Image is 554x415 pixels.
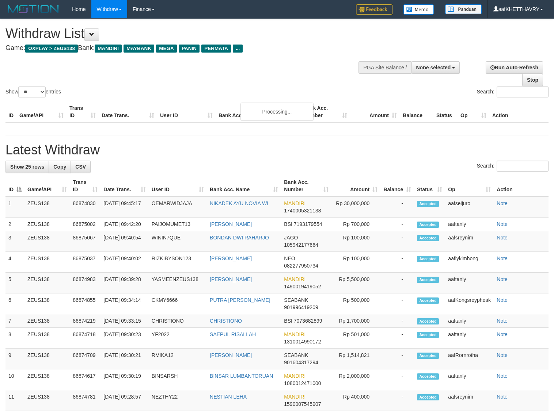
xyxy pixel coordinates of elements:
[216,101,300,122] th: Bank Acc. Name
[24,273,70,293] td: ZEUS138
[24,231,70,252] td: ZEUS138
[100,349,149,369] td: [DATE] 09:30:21
[331,252,381,273] td: Rp 100,000
[284,352,308,358] span: SEABANK
[445,293,494,314] td: aafKongsreypheak
[240,103,314,121] div: Processing...
[70,176,100,196] th: Trans ID: activate to sort column ascending
[100,293,149,314] td: [DATE] 09:34:14
[380,390,414,411] td: -
[5,231,24,252] td: 3
[284,360,318,365] span: Copy 901604317294 to clipboard
[284,284,321,289] span: Copy 1490019419052 to clipboard
[445,349,494,369] td: aafRornrotha
[179,45,200,53] span: PANIN
[5,176,24,196] th: ID: activate to sort column descending
[24,369,70,390] td: ZEUS138
[358,61,411,74] div: PGA Site Balance /
[70,314,100,328] td: 86874219
[233,45,243,53] span: ...
[5,4,61,15] img: MOTION_logo.png
[284,380,321,386] span: Copy 1080012471000 to clipboard
[5,369,24,390] td: 10
[331,176,381,196] th: Amount: activate to sort column ascending
[300,101,350,122] th: Bank Acc. Number
[149,176,207,196] th: User ID: activate to sort column ascending
[433,101,458,122] th: Status
[100,218,149,231] td: [DATE] 09:42:20
[477,87,549,97] label: Search:
[210,373,273,379] a: BINSAR LUMBANTORUAN
[100,369,149,390] td: [DATE] 09:30:19
[497,161,549,172] input: Search:
[284,394,306,400] span: MANDIRI
[497,352,508,358] a: Note
[95,45,122,53] span: MANDIRI
[380,252,414,273] td: -
[149,349,207,369] td: RMIKA12
[100,196,149,218] td: [DATE] 09:45:17
[497,200,508,206] a: Note
[70,218,100,231] td: 86875002
[380,231,414,252] td: -
[445,314,494,328] td: aaftanly
[70,369,100,390] td: 86874617
[445,231,494,252] td: aafsreynim
[284,235,298,241] span: JAGO
[210,221,252,227] a: [PERSON_NAME]
[284,401,321,407] span: Copy 1590007545907 to clipboard
[284,373,306,379] span: MANDIRI
[5,273,24,293] td: 5
[149,314,207,328] td: CHRISTIONO
[157,101,216,122] th: User ID
[100,231,149,252] td: [DATE] 09:40:54
[70,196,100,218] td: 86874830
[210,255,252,261] a: [PERSON_NAME]
[417,318,439,324] span: Accepted
[417,222,439,228] span: Accepted
[284,304,318,310] span: Copy 901996419209 to clipboard
[497,235,508,241] a: Note
[100,390,149,411] td: [DATE] 09:28:57
[417,277,439,283] span: Accepted
[156,45,177,53] span: MEGA
[445,390,494,411] td: aafsreynim
[149,328,207,349] td: YF2022
[210,200,268,206] a: NIKADEK AYU NOVIA WI
[497,87,549,97] input: Search:
[331,231,381,252] td: Rp 100,000
[356,4,392,15] img: Feedback.jpg
[445,176,494,196] th: Op: activate to sort column ascending
[24,293,70,314] td: ZEUS138
[124,45,154,53] span: MAYBANK
[445,328,494,349] td: aaftanly
[417,297,439,304] span: Accepted
[24,252,70,273] td: ZEUS138
[5,252,24,273] td: 4
[445,196,494,218] td: aafseijuro
[281,176,331,196] th: Bank Acc. Number: activate to sort column ascending
[210,276,252,282] a: [PERSON_NAME]
[417,201,439,207] span: Accepted
[201,45,231,53] span: PERMATA
[284,263,318,269] span: Copy 082277950734 to clipboard
[400,101,433,122] th: Balance
[284,242,318,248] span: Copy 105942177664 to clipboard
[5,87,61,97] label: Show entries
[331,273,381,293] td: Rp 5,500,000
[497,255,508,261] a: Note
[100,328,149,349] td: [DATE] 09:30:23
[5,143,549,157] h1: Latest Withdraw
[497,373,508,379] a: Note
[497,276,508,282] a: Note
[445,4,482,14] img: panduan.png
[284,221,292,227] span: BSI
[380,273,414,293] td: -
[417,394,439,400] span: Accepted
[380,349,414,369] td: -
[70,390,100,411] td: 86874781
[380,293,414,314] td: -
[416,65,451,70] span: None selected
[5,101,16,122] th: ID
[100,273,149,293] td: [DATE] 09:39:28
